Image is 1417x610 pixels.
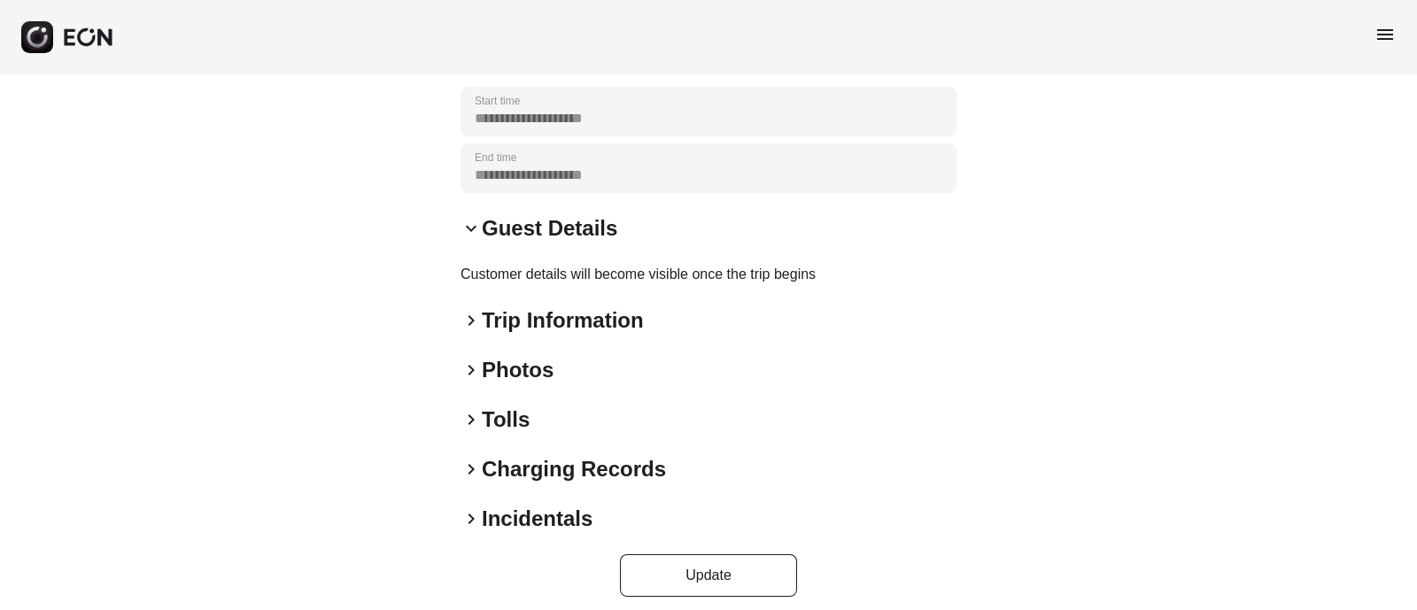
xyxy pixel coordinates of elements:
h2: Charging Records [482,455,666,483]
span: keyboard_arrow_right [461,459,482,480]
span: keyboard_arrow_right [461,359,482,381]
span: keyboard_arrow_down [461,218,482,239]
span: keyboard_arrow_right [461,508,482,529]
span: menu [1374,24,1396,45]
h2: Trip Information [482,306,644,335]
h2: Tolls [482,405,530,434]
button: Update [620,554,797,597]
span: keyboard_arrow_right [461,310,482,331]
span: keyboard_arrow_right [461,409,482,430]
p: Customer details will become visible once the trip begins [461,264,956,285]
h2: Incidentals [482,505,592,533]
h2: Guest Details [482,214,617,243]
h2: Photos [482,356,554,384]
